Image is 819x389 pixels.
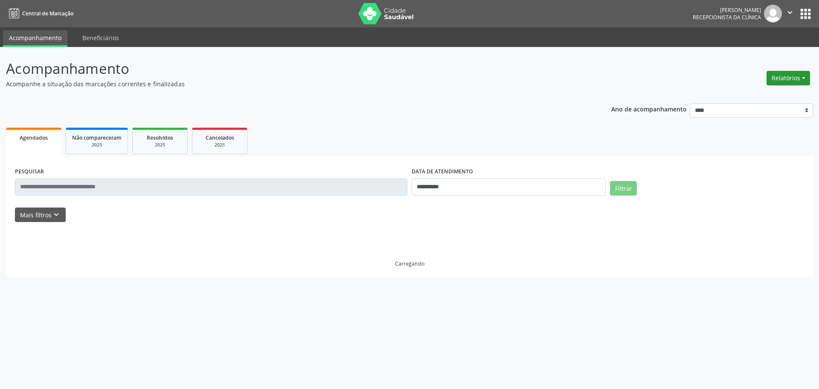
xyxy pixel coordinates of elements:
[206,134,234,141] span: Cancelados
[6,58,571,79] p: Acompanhamento
[693,14,761,21] span: Recepcionista da clínica
[72,142,122,148] div: 2025
[72,134,122,141] span: Não compareceram
[198,142,241,148] div: 2025
[139,142,181,148] div: 2025
[22,10,73,17] span: Central de Marcação
[6,6,73,20] a: Central de Marcação
[610,181,637,196] button: Filtrar
[6,79,571,88] p: Acompanhe a situação das marcações correntes e finalizadas
[412,165,473,178] label: DATA DE ATENDIMENTO
[15,208,66,222] button: Mais filtroskeyboard_arrow_down
[798,6,813,21] button: apps
[693,6,761,14] div: [PERSON_NAME]
[785,8,795,17] i: 
[20,134,48,141] span: Agendados
[395,260,424,267] div: Carregando
[611,103,687,114] p: Ano de acompanhamento
[764,5,782,23] img: img
[76,30,125,45] a: Beneficiários
[767,71,810,85] button: Relatórios
[15,165,44,178] label: PESQUISAR
[782,5,798,23] button: 
[52,210,61,219] i: keyboard_arrow_down
[3,30,67,47] a: Acompanhamento
[147,134,173,141] span: Resolvidos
